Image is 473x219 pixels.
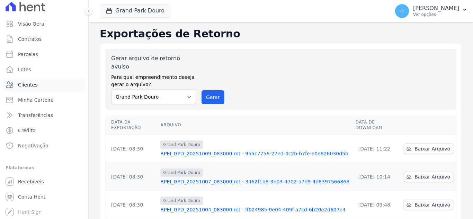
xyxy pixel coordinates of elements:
span: Grand Park Douro [160,197,203,205]
span: H [400,9,404,13]
a: Baixar Arquivo [404,172,453,182]
td: [DATE] 09:48 [353,191,401,219]
p: Ver opções [413,12,459,17]
div: Plataformas [6,164,83,172]
a: Negativação [3,139,86,153]
td: [DATE] 08:30 [106,163,158,191]
button: H [PERSON_NAME] Ver opções [390,1,473,21]
a: Conta Hent [3,190,86,204]
td: [DATE] 10:14 [353,163,401,191]
a: Clientes [3,78,86,92]
span: Baixar Arquivo [414,173,450,180]
span: Contratos [18,36,42,43]
span: Clientes [18,81,37,88]
a: RPEI_GPD_20251007_083000.ret - 3462f1b8-3b03-4702-a7d9-4d8397566868 [160,178,350,185]
span: Recebíveis [18,178,44,185]
label: Para qual empreendimento deseja gerar o arquivo? [111,71,196,88]
span: Baixar Arquivo [414,201,450,208]
td: [DATE] 11:22 [353,135,401,163]
td: [DATE] 08:30 [106,135,158,163]
span: Visão Geral [18,20,46,27]
a: Minha Carteira [3,93,86,107]
a: RPEI_GPD_20251004_083000.ret - ff024985-0e04-409f-a7cd-6b20e2d607e4 [160,206,350,213]
span: Minha Carteira [18,97,54,103]
a: Crédito [3,124,86,137]
button: Grand Park Douro [100,4,170,17]
label: Gerar arquivo de retorno avulso [111,54,196,71]
a: RPEI_GPD_20251009_083000.ret - 955c7756-27ed-4c2b-b7fe-e0e826030d5b [160,150,350,157]
td: [DATE] 08:30 [106,191,158,219]
h2: Exportações de Retorno [100,28,462,40]
span: Crédito [18,127,36,134]
button: Gerar [202,90,224,104]
a: Visão Geral [3,17,86,31]
span: Parcelas [18,51,38,58]
span: Grand Park Douro [160,140,203,149]
span: Conta Hent [18,193,45,200]
th: Data da Exportação [106,115,158,135]
a: Transferências [3,108,86,122]
span: Negativação [18,142,48,149]
a: Lotes [3,63,86,76]
a: Contratos [3,32,86,46]
a: Baixar Arquivo [404,200,453,210]
a: Parcelas [3,47,86,61]
span: Baixar Arquivo [414,145,450,152]
th: Arquivo [158,115,352,135]
a: Baixar Arquivo [404,144,453,154]
span: Transferências [18,112,53,119]
p: [PERSON_NAME] [413,5,459,12]
span: Lotes [18,66,31,73]
a: Recebíveis [3,175,86,189]
span: Grand Park Douro [160,168,203,177]
th: Data de Download [353,115,401,135]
